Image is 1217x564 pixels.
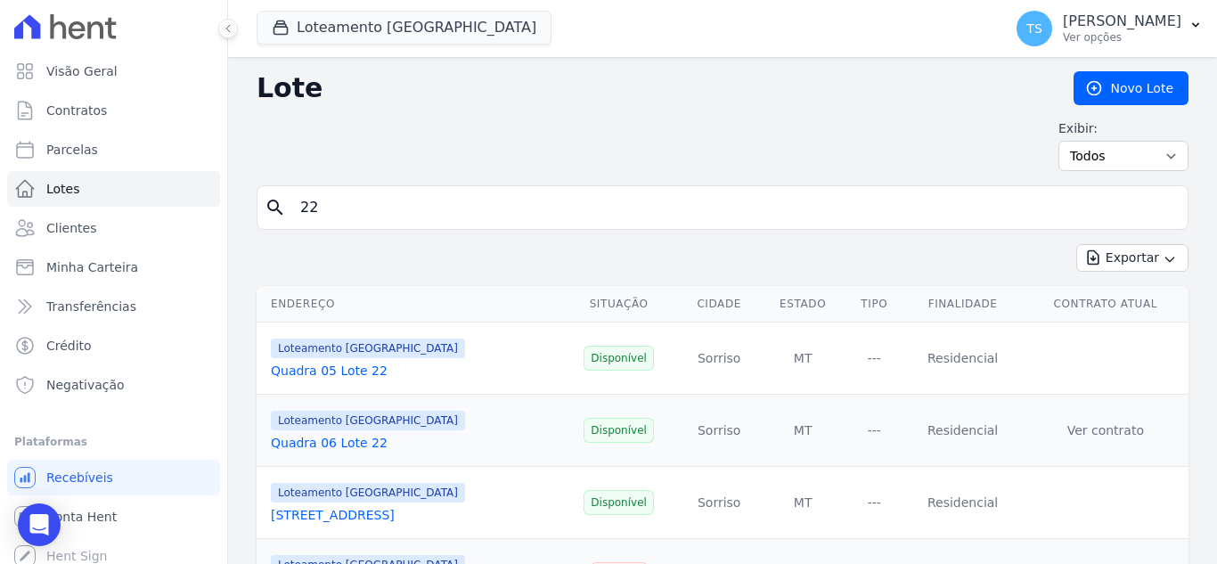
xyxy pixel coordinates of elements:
a: Transferências [7,289,220,324]
td: Sorriso [678,395,760,467]
td: --- [845,395,903,467]
a: Visão Geral [7,53,220,89]
th: Cidade [678,286,760,323]
th: Tipo [845,286,903,323]
a: Ver contrato [1067,423,1144,437]
span: Conta Hent [46,508,117,526]
a: Novo Lote [1074,71,1188,105]
td: MT [760,323,845,395]
th: Contrato Atual [1023,286,1188,323]
span: Recebíveis [46,469,113,486]
span: Transferências [46,298,136,315]
button: TS [PERSON_NAME] Ver opções [1002,4,1217,53]
span: Lotes [46,180,80,198]
span: TS [1026,22,1041,35]
a: Negativação [7,367,220,403]
th: Endereço [257,286,559,323]
span: Disponível [584,346,654,371]
span: Visão Geral [46,62,118,80]
span: Loteamento [GEOGRAPHIC_DATA] [271,483,465,503]
span: Crédito [46,337,92,355]
a: Minha Carteira [7,249,220,285]
div: Plataformas [14,431,213,453]
a: Recebíveis [7,460,220,495]
span: Minha Carteira [46,258,138,276]
th: Situação [559,286,678,323]
span: Parcelas [46,141,98,159]
h2: Lote [257,72,1045,104]
p: [PERSON_NAME] [1063,12,1181,30]
td: MT [760,395,845,467]
td: Residencial [903,395,1023,467]
span: Loteamento [GEOGRAPHIC_DATA] [271,411,465,430]
i: search [265,197,286,218]
a: Conta Hent [7,499,220,535]
a: Lotes [7,171,220,207]
span: Disponível [584,490,654,515]
button: Loteamento [GEOGRAPHIC_DATA] [257,11,551,45]
a: Parcelas [7,132,220,168]
a: Clientes [7,210,220,246]
a: Crédito [7,328,220,364]
td: Residencial [903,467,1023,539]
span: Disponível [584,418,654,443]
span: Clientes [46,219,96,237]
div: Open Intercom Messenger [18,503,61,546]
span: Negativação [46,376,125,394]
td: --- [845,323,903,395]
button: Exportar [1076,244,1188,272]
a: Quadra 06 Lote 22 [271,436,388,450]
th: Estado [760,286,845,323]
th: Finalidade [903,286,1023,323]
span: Contratos [46,102,107,119]
td: Sorriso [678,467,760,539]
p: Ver opções [1063,30,1181,45]
td: --- [845,467,903,539]
a: Contratos [7,93,220,128]
td: MT [760,467,845,539]
td: Sorriso [678,323,760,395]
label: Exibir: [1058,119,1188,137]
a: [STREET_ADDRESS] [271,508,395,522]
td: Residencial [903,323,1023,395]
a: Quadra 05 Lote 22 [271,364,388,378]
span: Loteamento [GEOGRAPHIC_DATA] [271,339,465,358]
input: Buscar por nome [290,190,1180,225]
